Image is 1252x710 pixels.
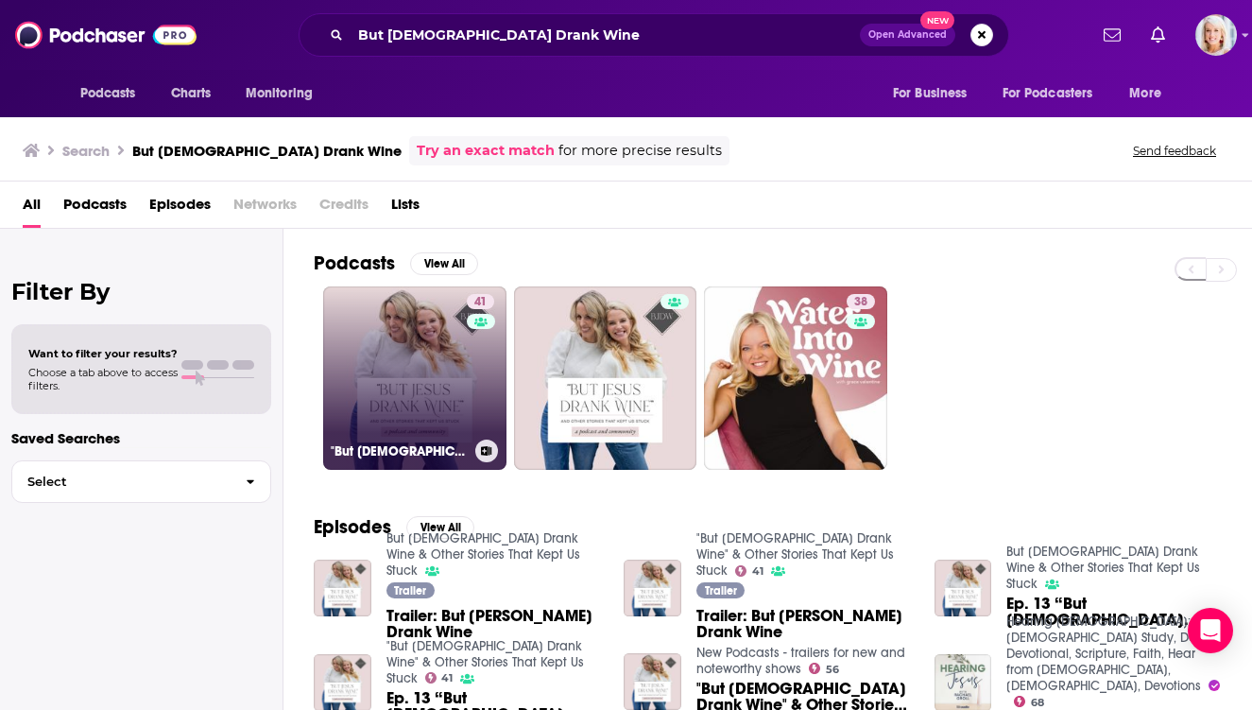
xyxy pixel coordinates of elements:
[299,13,1009,57] div: Search podcasts, credits, & more...
[868,30,947,40] span: Open Advanced
[935,560,992,617] img: Ep. 13 “But Jesus Drank Wine” (Did He Really?): Pastor David (Re-Release)
[406,516,474,539] button: View All
[1195,14,1237,56] span: Logged in as ashtonrc
[386,638,584,686] a: "But Jesus Drank Wine" & Other Stories That Kept Us Stuck
[15,17,197,53] img: Podchaser - Follow, Share and Rate Podcasts
[386,530,580,579] a: But Jesus Drank Wine & Other Stories That Kept Us Stuck
[63,189,127,228] a: Podcasts
[319,189,369,228] span: Credits
[558,140,722,162] span: for more precise results
[314,560,371,617] img: Trailer: But Jesus Drank Wine
[323,286,506,470] a: 41"But [DEMOGRAPHIC_DATA] Drank Wine" & Other Stories That Kept Us Stuck
[62,142,110,160] h3: Search
[1014,696,1044,707] a: 68
[351,20,860,50] input: Search podcasts, credits, & more...
[132,142,402,160] h3: But [DEMOGRAPHIC_DATA] Drank Wine
[893,80,968,107] span: For Business
[990,76,1121,112] button: open menu
[11,429,271,447] p: Saved Searches
[705,585,737,597] span: Trailer
[826,666,839,674] span: 56
[880,76,991,112] button: open menu
[67,76,161,112] button: open menu
[474,293,487,312] span: 41
[624,560,681,617] img: Trailer: But Jesus Drank Wine
[696,608,912,640] a: Trailer: But Jesus Drank Wine
[467,294,494,309] a: 41
[1006,596,1222,628] a: Ep. 13 “But Jesus Drank Wine” (Did He Really?): Pastor David (Re-Release)
[410,252,478,275] button: View All
[1143,19,1173,51] a: Show notifications dropdown
[704,286,887,470] a: 38
[314,515,474,539] a: EpisodesView All
[1006,596,1222,628] span: Ep. 13 “But [DEMOGRAPHIC_DATA] Drank Wine” (Did He Really?): [PERSON_NAME] (Re-Release)
[28,366,178,392] span: Choose a tab above to access filters.
[1129,80,1161,107] span: More
[23,189,41,228] a: All
[233,189,297,228] span: Networks
[1195,14,1237,56] button: Show profile menu
[394,585,426,597] span: Trailer
[171,80,212,107] span: Charts
[314,251,395,275] h2: Podcasts
[314,251,478,275] a: PodcastsView All
[1195,14,1237,56] img: User Profile
[80,80,136,107] span: Podcasts
[1096,19,1128,51] a: Show notifications dropdown
[1003,80,1093,107] span: For Podcasters
[314,515,391,539] h2: Episodes
[386,608,602,640] a: Trailer: But Jesus Drank Wine
[696,608,912,640] span: Trailer: But [PERSON_NAME] Drank Wine
[417,140,555,162] a: Try an exact match
[391,189,420,228] a: Lists
[1188,608,1233,653] div: Open Intercom Messenger
[1031,699,1044,707] span: 68
[1127,143,1222,159] button: Send feedback
[386,608,602,640] span: Trailer: But [PERSON_NAME] Drank Wine
[425,672,454,684] a: 41
[331,443,468,459] h3: "But [DEMOGRAPHIC_DATA] Drank Wine" & Other Stories That Kept Us Stuck
[1116,76,1185,112] button: open menu
[232,76,337,112] button: open menu
[854,293,867,312] span: 38
[752,567,763,576] span: 41
[1006,544,1200,592] a: But Jesus Drank Wine & Other Stories That Kept Us Stuck
[159,76,223,112] a: Charts
[847,294,875,309] a: 38
[1006,614,1209,694] a: Hearing Jesus: Bible Study, Daily Devotional, Scripture, Faith, Hear from God, Bible, Devotions
[12,476,231,488] span: Select
[11,460,271,503] button: Select
[441,674,453,683] span: 41
[246,80,313,107] span: Monitoring
[696,645,905,677] a: New Podcasts - trailers for new and noteworthy shows
[696,530,894,579] a: "But Jesus Drank Wine" & Other Stories That Kept Us Stuck
[735,565,763,577] a: 41
[860,24,955,46] button: Open AdvancedNew
[920,11,954,29] span: New
[11,278,271,305] h2: Filter By
[149,189,211,228] a: Episodes
[809,663,839,674] a: 56
[28,347,178,360] span: Want to filter your results?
